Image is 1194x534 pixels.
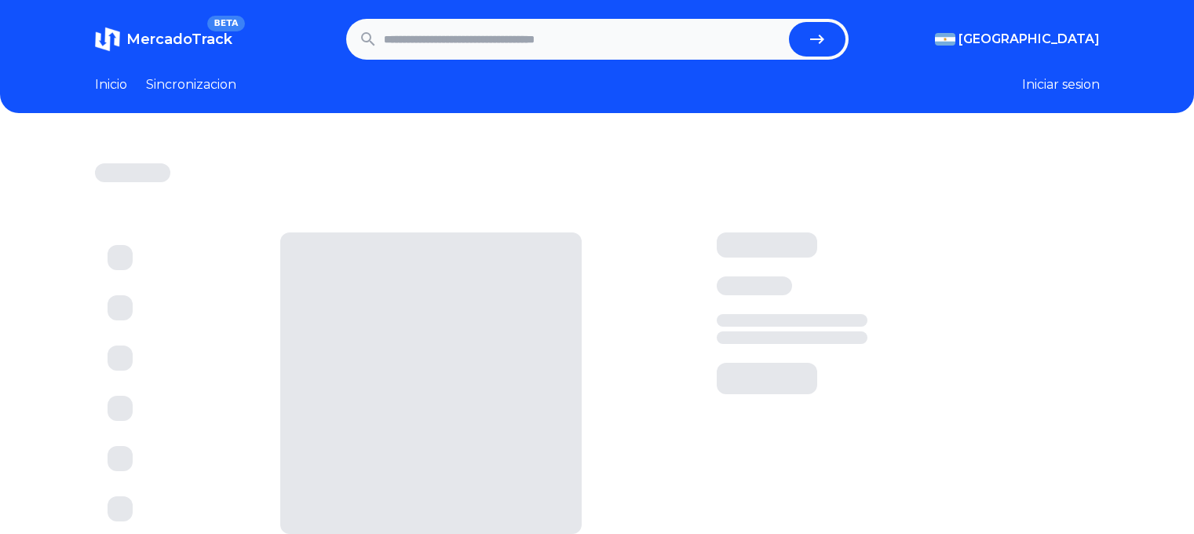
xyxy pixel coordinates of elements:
[95,27,232,52] a: MercadoTrackBETA
[95,75,127,94] a: Inicio
[935,30,1100,49] button: [GEOGRAPHIC_DATA]
[935,33,955,46] img: Argentina
[1022,75,1100,94] button: Iniciar sesion
[146,75,236,94] a: Sincronizacion
[207,16,244,31] span: BETA
[126,31,232,48] span: MercadoTrack
[95,27,120,52] img: MercadoTrack
[958,30,1100,49] span: [GEOGRAPHIC_DATA]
